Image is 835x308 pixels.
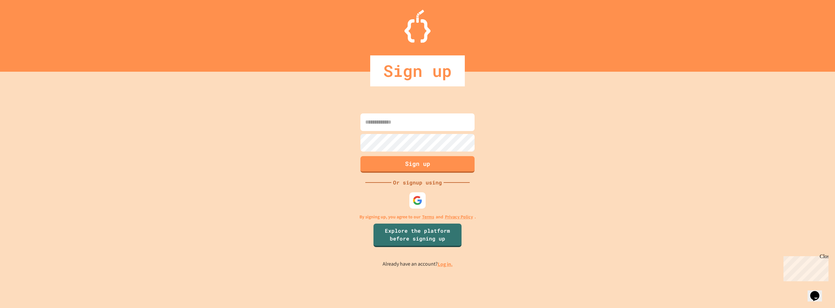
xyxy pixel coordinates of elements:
iframe: chat widget [808,282,828,301]
img: Logo.svg [404,10,431,43]
p: By signing up, you agree to our and . [359,213,476,220]
div: Sign up [370,55,465,86]
a: Explore the platform before signing up [373,224,462,247]
p: Already have an account? [383,260,453,268]
div: Chat with us now!Close [3,3,45,41]
button: Sign up [360,156,475,173]
a: Privacy Policy [445,213,473,220]
iframe: chat widget [781,254,828,281]
div: Or signup using [391,179,444,186]
a: Log in. [438,261,453,268]
img: google-icon.svg [413,196,422,205]
a: Terms [422,213,434,220]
